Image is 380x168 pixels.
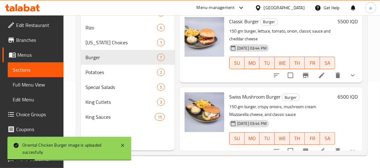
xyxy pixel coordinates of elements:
span: King Cutlets [86,98,157,106]
span: Burger [260,18,277,25]
span: TU [262,134,272,143]
a: Edit menu item [318,147,325,155]
span: Rizo [86,24,157,31]
div: items [157,54,165,61]
div: items [157,24,165,31]
span: Edit Restaurant [16,21,59,29]
div: [US_STATE] Choices1 [81,35,175,50]
div: items [155,113,165,121]
span: SA [322,59,333,68]
div: Potatoes2 [81,65,175,80]
img: Classic Burger [185,17,224,57]
div: King Cutlets3 [81,95,175,109]
span: Burger [282,94,299,101]
button: WE [275,132,290,145]
a: Menus [2,47,63,62]
span: TH [292,134,303,143]
span: Burger [86,54,157,61]
h6: 5500 IQD [338,17,358,26]
div: King Sauces15 [81,109,175,124]
a: Sections [8,62,63,77]
div: [GEOGRAPHIC_DATA] [264,4,305,11]
span: 15 [155,114,164,120]
h6: 6500 IQD [338,92,358,101]
span: [DATE] 03:44 PM [235,121,269,126]
span: Select to update [284,69,297,82]
button: TH [290,57,305,69]
a: Menu disclaimer [2,152,63,166]
div: Oriental Chicken Burger image is uploaded succesfully [22,142,114,156]
span: Menu disclaimer [16,155,59,163]
div: Menu-management [197,4,235,11]
span: SU [232,59,242,68]
img: Swiss Mushroom Burger [185,92,224,132]
button: sort-choices [269,68,284,83]
div: items [157,98,165,106]
button: TH [290,132,305,145]
button: show more [345,144,360,158]
span: MO [247,59,257,68]
button: SU [229,57,245,69]
div: Burger [260,18,278,26]
div: Special Salads [86,83,157,91]
span: Sections [13,66,59,73]
button: WE [275,57,290,69]
div: Special Salads5 [81,80,175,95]
span: FR [307,59,317,68]
p: 150 gm burger, crispy onions, mushroom cream Mozzarella cheese, and classic sauce [229,103,335,118]
span: Full Menu View [13,81,59,88]
button: FR [305,57,320,69]
div: Burger7 [81,50,175,65]
span: TU [262,59,272,68]
span: 7 [157,55,164,60]
nav: Menu sections [81,3,175,127]
button: SU [229,132,245,145]
span: Menus [17,51,59,59]
button: TU [260,57,275,69]
span: 3 [157,99,164,105]
span: MO [247,134,257,143]
svg: Show Choices [349,147,356,155]
button: FR [305,132,320,145]
a: Edit Menu [8,92,63,107]
span: Swiss Mushroom Burger [229,92,281,101]
a: Choice Groups [2,107,63,122]
button: delete [330,144,345,158]
a: Edit Restaurant [2,18,63,33]
div: items [157,83,165,91]
button: TU [260,132,275,145]
span: 5 [157,84,164,90]
span: 1 [157,40,164,46]
span: WE [277,59,287,68]
span: 4 [157,25,164,31]
div: items [157,69,165,76]
span: SU [232,134,242,143]
button: show more [345,68,360,83]
span: FR [307,134,317,143]
span: Branches [16,36,59,44]
span: a [369,4,372,11]
svg: Show Choices [349,72,356,79]
span: King Sauces [86,113,155,121]
a: Promotions [2,137,63,152]
button: Branch-specific-item [298,144,313,158]
div: items [157,39,165,46]
span: SA [322,134,333,143]
button: SA [320,132,335,145]
button: SA [320,57,335,69]
span: Classic Burger [229,17,259,26]
button: Branch-specific-item [298,68,313,83]
span: [US_STATE] Choices [86,39,157,46]
button: sort-choices [269,144,284,158]
a: Full Menu View [8,77,63,92]
span: TH [292,59,303,68]
a: Branches [2,33,63,47]
span: Coupons [16,126,59,133]
a: Edit menu item [318,72,325,79]
span: Select to update [284,144,297,157]
span: Choice Groups [16,111,59,118]
div: Potatoes [86,69,157,76]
